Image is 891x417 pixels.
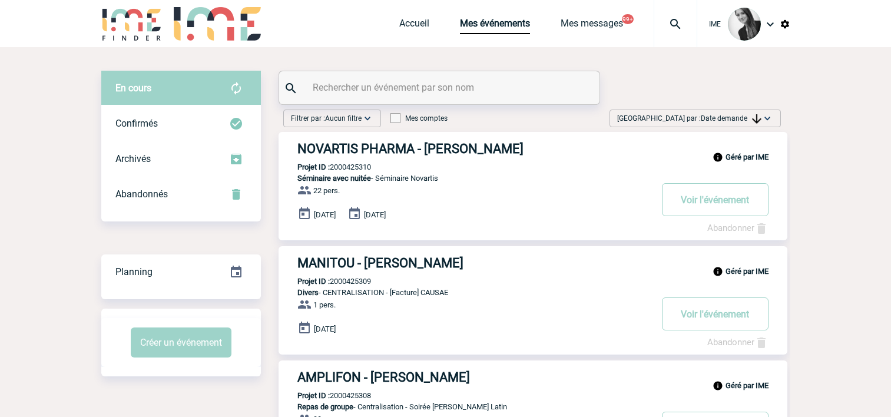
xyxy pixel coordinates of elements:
span: Archivés [115,153,151,164]
button: 99+ [622,14,634,24]
a: Mes événements [460,18,530,34]
b: Géré par IME [726,153,769,161]
p: 2000425310 [279,163,371,171]
div: Retrouvez ici tous vos évènements avant confirmation [101,71,261,106]
img: info_black_24dp.svg [713,266,723,277]
p: 2000425309 [279,277,371,286]
button: Voir l'événement [662,297,769,330]
input: Rechercher un événement par son nom [310,79,572,96]
button: Créer un événement [131,327,231,358]
a: Mes messages [561,18,623,34]
b: Projet ID : [297,277,330,286]
a: Abandonner [707,223,769,233]
span: Abandonnés [115,188,168,200]
div: Retrouvez ici tous vos événements annulés [101,177,261,212]
button: Voir l'événement [662,183,769,216]
span: En cours [115,82,151,94]
h3: NOVARTIS PHARMA - [PERSON_NAME] [297,141,651,156]
a: Planning [101,254,261,289]
img: arrow_downward.png [752,114,761,124]
span: IME [709,20,721,28]
a: MANITOU - [PERSON_NAME] [279,256,787,270]
span: Confirmés [115,118,158,129]
a: Abandonner [707,337,769,347]
p: - Séminaire Novartis [279,174,651,183]
img: info_black_24dp.svg [713,380,723,391]
label: Mes comptes [390,114,448,123]
span: [GEOGRAPHIC_DATA] par : [617,112,761,124]
span: 22 pers. [313,186,340,195]
div: Retrouvez ici tous les événements que vous avez décidé d'archiver [101,141,261,177]
b: Géré par IME [726,267,769,276]
p: - Centralisation - Soirée [PERSON_NAME] Latin [279,402,651,411]
span: 1 pers. [313,300,336,309]
a: Accueil [399,18,429,34]
span: Filtrer par : [291,112,362,124]
span: Divers [297,288,319,297]
img: 101050-0.jpg [728,8,761,41]
b: Projet ID : [297,391,330,400]
b: Projet ID : [297,163,330,171]
span: [DATE] [364,210,386,219]
img: baseline_expand_more_white_24dp-b.png [761,112,773,124]
span: Aucun filtre [325,114,362,123]
img: baseline_expand_more_white_24dp-b.png [362,112,373,124]
img: info_black_24dp.svg [713,152,723,163]
b: Géré par IME [726,381,769,390]
p: 2000425308 [279,391,371,400]
a: NOVARTIS PHARMA - [PERSON_NAME] [279,141,787,156]
div: Retrouvez ici tous vos événements organisés par date et état d'avancement [101,254,261,290]
span: Planning [115,266,153,277]
img: IME-Finder [101,7,163,41]
h3: AMPLIFON - [PERSON_NAME] [297,370,651,385]
p: - CENTRALISATION - [Facture] CAUSAE [279,288,651,297]
span: Séminaire avec nuitée [297,174,371,183]
a: AMPLIFON - [PERSON_NAME] [279,370,787,385]
span: Repas de groupe [297,402,353,411]
span: [DATE] [314,325,336,333]
h3: MANITOU - [PERSON_NAME] [297,256,651,270]
span: Date demande [701,114,761,123]
span: [DATE] [314,210,336,219]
